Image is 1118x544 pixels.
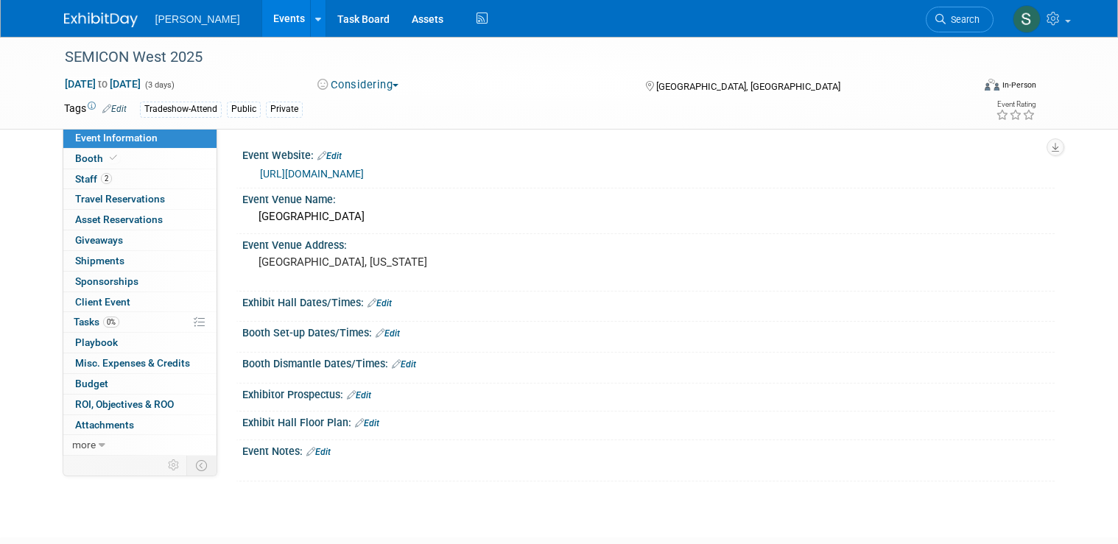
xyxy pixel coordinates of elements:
span: Sponsorships [75,275,138,287]
div: [GEOGRAPHIC_DATA] [253,205,1044,228]
td: Personalize Event Tab Strip [161,456,187,475]
div: Event Notes: [242,440,1055,459]
span: Travel Reservations [75,193,165,205]
div: Event Venue Address: [242,234,1055,252]
a: Sponsorships [63,272,217,292]
span: [DATE] [DATE] [64,77,141,91]
span: to [96,78,110,90]
span: Misc. Expenses & Credits [75,357,190,369]
a: [URL][DOMAIN_NAME] [260,168,364,180]
a: Misc. Expenses & Credits [63,353,217,373]
a: Event Information [63,128,217,148]
span: ROI, Objectives & ROO [75,398,174,410]
a: Edit [355,418,379,428]
a: Giveaways [63,230,217,250]
span: (3 days) [144,80,175,90]
span: Event Information [75,132,158,144]
i: Booth reservation complete [110,154,117,162]
div: In-Person [1002,80,1036,91]
a: Shipments [63,251,217,271]
div: SEMICON West 2025 [60,44,954,71]
a: more [63,435,217,455]
span: Shipments [75,255,124,266]
span: 2 [101,173,112,184]
a: Client Event [63,292,217,312]
div: Event Format [893,77,1036,99]
span: Giveaways [75,234,123,246]
span: Asset Reservations [75,213,163,225]
span: Tasks [74,316,119,328]
a: Booth [63,149,217,169]
div: Event Rating [996,101,1036,108]
span: Search [946,14,980,25]
span: Booth [75,152,120,164]
span: Attachments [75,419,134,431]
pre: [GEOGRAPHIC_DATA], [US_STATE] [259,255,565,269]
img: ExhibitDay [64,13,138,27]
div: Private [266,102,303,117]
a: Edit [347,390,371,400]
div: Event Venue Name: [242,188,1055,207]
div: Event Website: [242,144,1055,163]
a: Tasks0% [63,312,217,332]
span: Budget [75,378,108,389]
a: Edit [376,328,400,339]
a: Edit [392,359,416,370]
span: Playbook [75,336,118,348]
button: Considering [312,77,404,93]
a: Attachments [63,415,217,435]
a: Edit [102,104,127,114]
td: Tags [64,101,127,118]
span: 0% [103,317,119,328]
span: more [72,439,96,451]
span: [PERSON_NAME] [155,13,240,25]
a: Search [926,7,994,32]
td: Toggle Event Tabs [186,456,217,475]
span: [GEOGRAPHIC_DATA], [GEOGRAPHIC_DATA] [656,81,840,92]
img: Format-Inperson.png [985,79,999,91]
a: Travel Reservations [63,189,217,209]
div: Exhibitor Prospectus: [242,384,1055,403]
a: Playbook [63,333,217,353]
div: Booth Dismantle Dates/Times: [242,353,1055,372]
span: Client Event [75,296,130,308]
a: Edit [368,298,392,308]
div: Exhibit Hall Dates/Times: [242,292,1055,311]
div: Booth Set-up Dates/Times: [242,322,1055,341]
a: ROI, Objectives & ROO [63,395,217,414]
img: Sharon Aurelio [1013,5,1041,33]
a: Asset Reservations [63,210,217,230]
div: Exhibit Hall Floor Plan: [242,411,1055,431]
div: Public [227,102,261,117]
div: Tradeshow-Attend [140,102,222,117]
span: Staff [75,173,112,185]
a: Staff2 [63,169,217,189]
a: Budget [63,374,217,394]
a: Edit [306,447,331,457]
a: Edit [317,151,342,161]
